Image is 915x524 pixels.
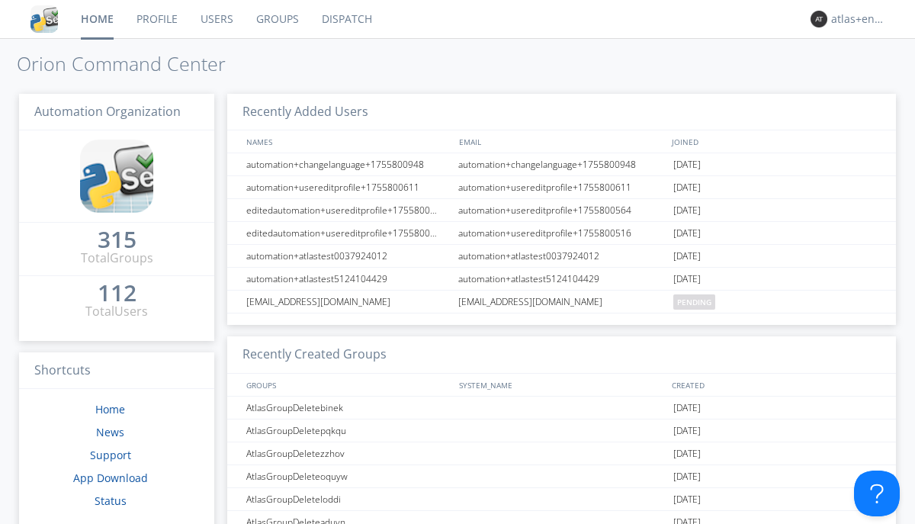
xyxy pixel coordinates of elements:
[95,493,127,508] a: Status
[227,176,896,199] a: automation+usereditprofile+1755800611automation+usereditprofile+1755800611[DATE]
[242,176,454,198] div: automation+usereditprofile+1755800611
[242,130,451,153] div: NAMES
[227,442,896,465] a: AtlasGroupDeletezzhov[DATE]
[242,291,454,313] div: [EMAIL_ADDRESS][DOMAIN_NAME]
[454,199,669,221] div: automation+usereditprofile+1755800564
[98,232,136,249] a: 315
[673,222,701,245] span: [DATE]
[98,285,136,301] div: 112
[673,176,701,199] span: [DATE]
[854,471,900,516] iframe: Toggle Customer Support
[454,268,669,290] div: automation+atlastest5124104429
[455,130,668,153] div: EMAIL
[668,374,881,396] div: CREATED
[455,374,668,396] div: SYSTEM_NAME
[227,222,896,245] a: editedautomation+usereditprofile+1755800516automation+usereditprofile+1755800516[DATE]
[95,402,125,416] a: Home
[227,336,896,374] h3: Recently Created Groups
[227,465,896,488] a: AtlasGroupDeleteoquyw[DATE]
[673,488,701,511] span: [DATE]
[831,11,888,27] div: atlas+english0002
[454,222,669,244] div: automation+usereditprofile+1755800516
[19,352,214,390] h3: Shortcuts
[673,442,701,465] span: [DATE]
[454,291,669,313] div: [EMAIL_ADDRESS][DOMAIN_NAME]
[81,249,153,267] div: Total Groups
[227,199,896,222] a: editedautomation+usereditprofile+1755800564automation+usereditprofile+1755800564[DATE]
[227,94,896,131] h3: Recently Added Users
[242,199,454,221] div: editedautomation+usereditprofile+1755800564
[454,245,669,267] div: automation+atlastest0037924012
[227,245,896,268] a: automation+atlastest0037924012automation+atlastest0037924012[DATE]
[85,303,148,320] div: Total Users
[454,153,669,175] div: automation+changelanguage+1755800948
[73,471,148,485] a: App Download
[227,420,896,442] a: AtlasGroupDeletepqkqu[DATE]
[454,176,669,198] div: automation+usereditprofile+1755800611
[673,294,715,310] span: pending
[673,153,701,176] span: [DATE]
[34,103,181,120] span: Automation Organization
[242,488,454,510] div: AtlasGroupDeleteloddi
[242,420,454,442] div: AtlasGroupDeletepqkqu
[227,268,896,291] a: automation+atlastest5124104429automation+atlastest5124104429[DATE]
[242,153,454,175] div: automation+changelanguage+1755800948
[242,397,454,419] div: AtlasGroupDeletebinek
[98,285,136,303] a: 112
[98,232,136,247] div: 315
[673,268,701,291] span: [DATE]
[242,374,451,396] div: GROUPS
[242,245,454,267] div: automation+atlastest0037924012
[227,397,896,420] a: AtlasGroupDeletebinek[DATE]
[242,268,454,290] div: automation+atlastest5124104429
[673,199,701,222] span: [DATE]
[673,420,701,442] span: [DATE]
[811,11,827,27] img: 373638.png
[242,442,454,465] div: AtlasGroupDeletezzhov
[227,291,896,313] a: [EMAIL_ADDRESS][DOMAIN_NAME][EMAIL_ADDRESS][DOMAIN_NAME]pending
[242,222,454,244] div: editedautomation+usereditprofile+1755800516
[227,488,896,511] a: AtlasGroupDeleteloddi[DATE]
[227,153,896,176] a: automation+changelanguage+1755800948automation+changelanguage+1755800948[DATE]
[673,465,701,488] span: [DATE]
[30,5,58,33] img: cddb5a64eb264b2086981ab96f4c1ba7
[673,397,701,420] span: [DATE]
[80,140,153,213] img: cddb5a64eb264b2086981ab96f4c1ba7
[242,465,454,487] div: AtlasGroupDeleteoquyw
[668,130,881,153] div: JOINED
[673,245,701,268] span: [DATE]
[96,425,124,439] a: News
[90,448,131,462] a: Support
